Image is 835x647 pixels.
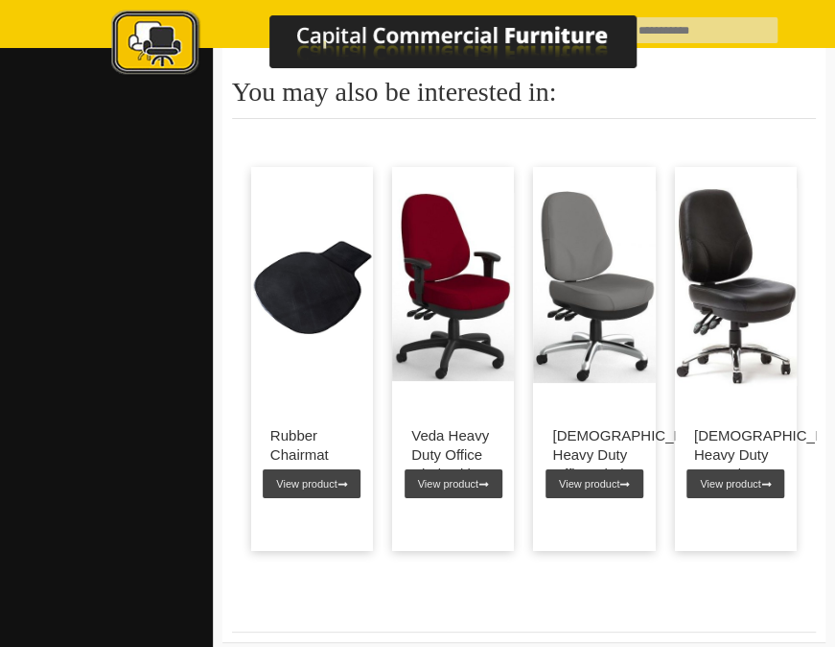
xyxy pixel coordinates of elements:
p: Veda Heavy Duty Office Chair with Arms [411,426,495,503]
a: View product [263,469,360,498]
img: Rubber Chairmat 1450x1140 [251,167,373,407]
h2: You may also be interested in: [232,78,816,119]
a: View product [545,469,643,498]
p: [DEMOGRAPHIC_DATA] Heavy Duty Office Chair 200KG [552,426,636,503]
a: View product [686,469,784,498]
img: Veda Heavy Duty Executive Office Chair [675,167,797,407]
a: View product [405,469,502,498]
img: Veda Heavy Duty Office Chair with Arms [392,167,514,407]
img: Veda Heavy Duty Office Chair 200KG [533,167,655,407]
a: Capital Commercial Furniture Logo [58,10,730,85]
p: [DEMOGRAPHIC_DATA] Heavy Duty Executive Office Chair [694,426,777,503]
img: Capital Commercial Furniture Logo [58,10,730,80]
p: Rubber Chairmat 1450x1140 [270,426,354,484]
